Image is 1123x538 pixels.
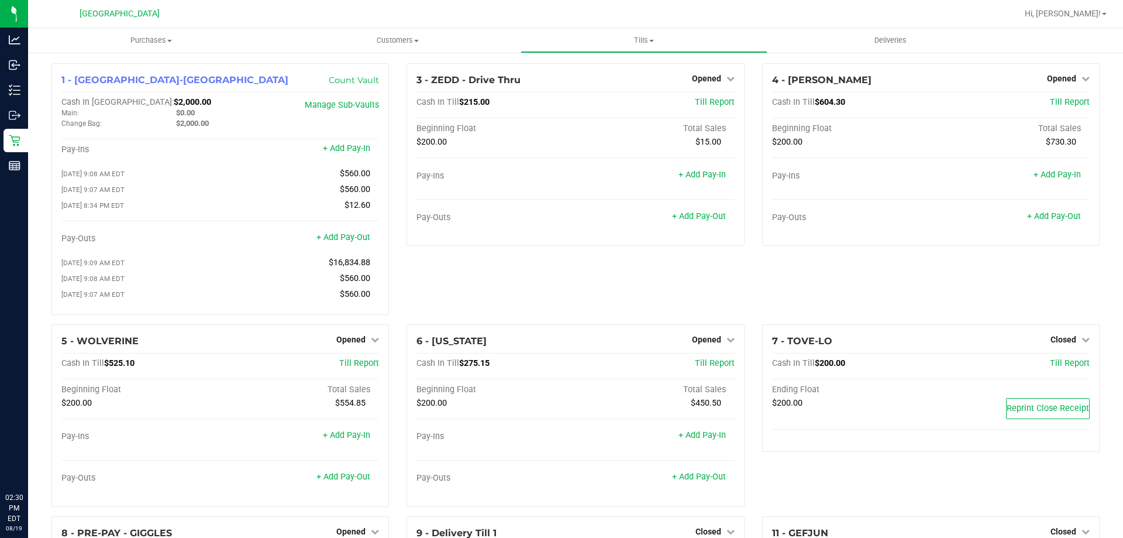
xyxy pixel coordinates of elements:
[61,431,221,442] div: Pay-Ins
[695,358,735,368] a: Till Report
[459,358,490,368] span: $275.15
[772,213,931,223] div: Pay-Outs
[859,35,922,46] span: Deliveries
[931,124,1090,134] div: Total Sales
[772,97,815,107] span: Cash In Till
[1050,527,1076,536] span: Closed
[416,431,576,442] div: Pay-Ins
[416,335,487,347] span: 6 - [US_STATE]
[1025,9,1101,18] span: Hi, [PERSON_NAME]!
[176,108,195,117] span: $0.00
[772,124,931,134] div: Beginning Float
[416,137,447,147] span: $200.00
[28,35,274,46] span: Purchases
[695,137,721,147] span: $15.00
[1027,211,1081,221] a: + Add Pay-Out
[416,385,576,395] div: Beginning Float
[61,358,104,368] span: Cash In Till
[174,97,211,107] span: $2,000.00
[340,184,370,194] span: $560.00
[61,201,124,210] span: [DATE] 8:34 PM EDT
[9,59,20,71] inline-svg: Inbound
[772,171,931,181] div: Pay-Ins
[340,289,370,299] span: $560.00
[416,473,576,484] div: Pay-Outs
[772,137,802,147] span: $200.00
[772,385,931,395] div: Ending Float
[61,109,79,117] span: Main:
[416,171,576,181] div: Pay-Ins
[323,430,370,440] a: + Add Pay-In
[815,358,845,368] span: $200.00
[1050,97,1090,107] a: Till Report
[772,74,871,85] span: 4 - [PERSON_NAME]
[336,527,366,536] span: Opened
[80,9,160,19] span: [GEOGRAPHIC_DATA]
[521,35,766,46] span: Tills
[692,335,721,344] span: Opened
[1050,358,1090,368] span: Till Report
[1050,335,1076,344] span: Closed
[416,358,459,368] span: Cash In Till
[61,385,221,395] div: Beginning Float
[61,398,92,408] span: $200.00
[1006,398,1090,419] button: Reprint Close Receipt
[305,100,379,110] a: Manage Sub-Vaults
[459,97,490,107] span: $215.00
[61,275,125,283] span: [DATE] 9:08 AM EDT
[5,492,23,524] p: 02:30 PM EDT
[61,290,125,299] span: [DATE] 9:07 AM EDT
[176,119,209,128] span: $2,000.00
[772,358,815,368] span: Cash In Till
[61,473,221,484] div: Pay-Outs
[1007,403,1089,413] span: Reprint Close Receipt
[767,28,1014,53] a: Deliveries
[672,211,726,221] a: + Add Pay-Out
[1034,170,1081,180] a: + Add Pay-In
[323,143,370,153] a: + Add Pay-In
[691,398,721,408] span: $450.50
[416,124,576,134] div: Beginning Float
[340,169,370,179] span: $560.00
[61,259,125,267] span: [DATE] 9:09 AM EDT
[678,170,726,180] a: + Add Pay-In
[672,472,726,482] a: + Add Pay-Out
[5,524,23,533] p: 08/19
[61,97,174,107] span: Cash In [GEOGRAPHIC_DATA]:
[336,335,366,344] span: Opened
[416,97,459,107] span: Cash In Till
[678,430,726,440] a: + Add Pay-In
[61,335,139,347] span: 5 - WOLVERINE
[340,273,370,283] span: $560.00
[416,213,576,223] div: Pay-Outs
[329,75,379,85] a: Count Vault
[12,444,47,479] iframe: Resource center
[815,97,845,107] span: $604.30
[9,109,20,121] inline-svg: Outbound
[61,145,221,155] div: Pay-Ins
[9,160,20,172] inline-svg: Reports
[521,28,767,53] a: Tills
[1046,137,1076,147] span: $730.30
[335,398,366,408] span: $554.85
[61,186,125,194] span: [DATE] 9:07 AM EDT
[221,385,380,395] div: Total Sales
[9,34,20,46] inline-svg: Analytics
[9,135,20,146] inline-svg: Retail
[329,258,370,268] span: $16,834.88
[274,28,521,53] a: Customers
[61,74,288,85] span: 1 - [GEOGRAPHIC_DATA]-[GEOGRAPHIC_DATA]
[416,398,447,408] span: $200.00
[104,358,135,368] span: $525.10
[416,74,521,85] span: 3 - ZEDD - Drive Thru
[28,28,274,53] a: Purchases
[772,398,802,408] span: $200.00
[275,35,520,46] span: Customers
[576,124,735,134] div: Total Sales
[316,232,370,242] a: + Add Pay-Out
[61,119,102,128] span: Change Bag:
[339,358,379,368] a: Till Report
